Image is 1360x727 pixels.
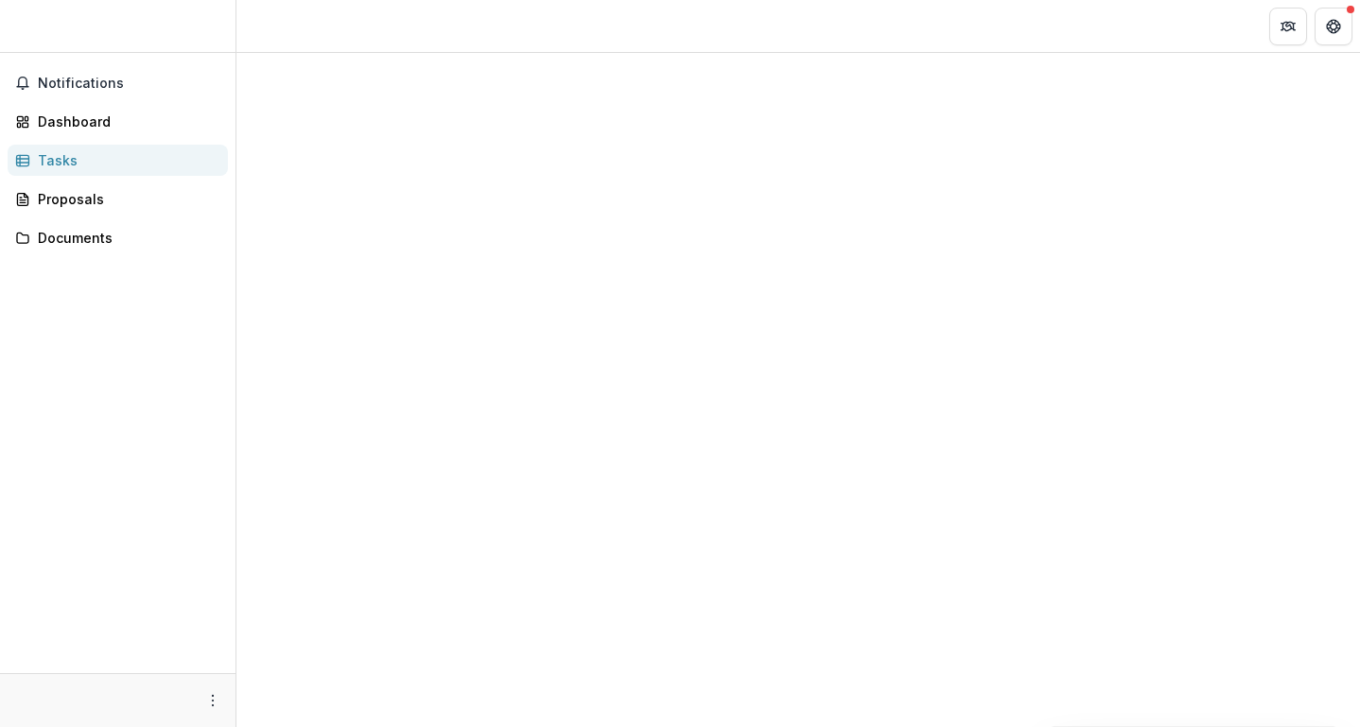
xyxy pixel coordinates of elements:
a: Documents [8,222,228,253]
a: Dashboard [8,106,228,137]
a: Proposals [8,183,228,215]
span: Notifications [38,76,220,92]
a: Tasks [8,145,228,176]
button: More [201,689,224,712]
button: Partners [1269,8,1307,45]
div: Proposals [38,189,213,209]
button: Get Help [1315,8,1352,45]
div: Dashboard [38,112,213,131]
div: Tasks [38,150,213,170]
button: Notifications [8,68,228,98]
div: Documents [38,228,213,248]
